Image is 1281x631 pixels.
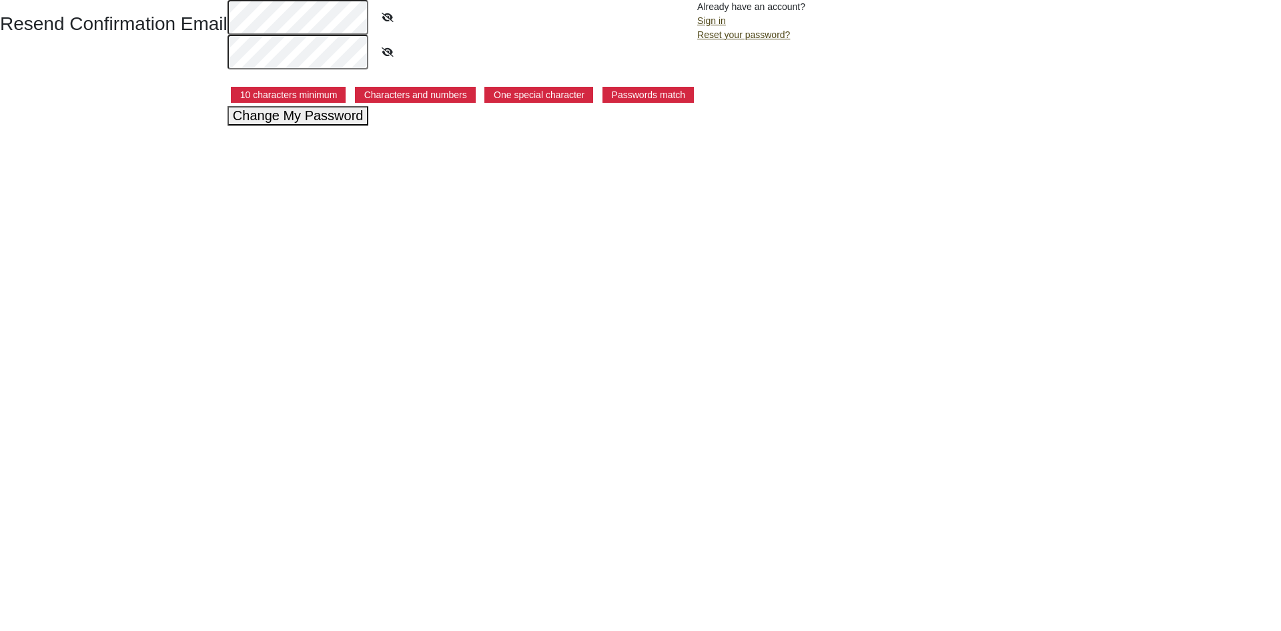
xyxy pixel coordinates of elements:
p: Characters and numbers [355,87,476,103]
button: Change My Password [228,106,369,126]
a: Sign in [697,15,726,26]
a: Reset your password? [697,29,790,40]
p: 10 characters minimum [231,87,346,103]
p: Passwords match [602,87,694,103]
p: One special character [484,87,593,103]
